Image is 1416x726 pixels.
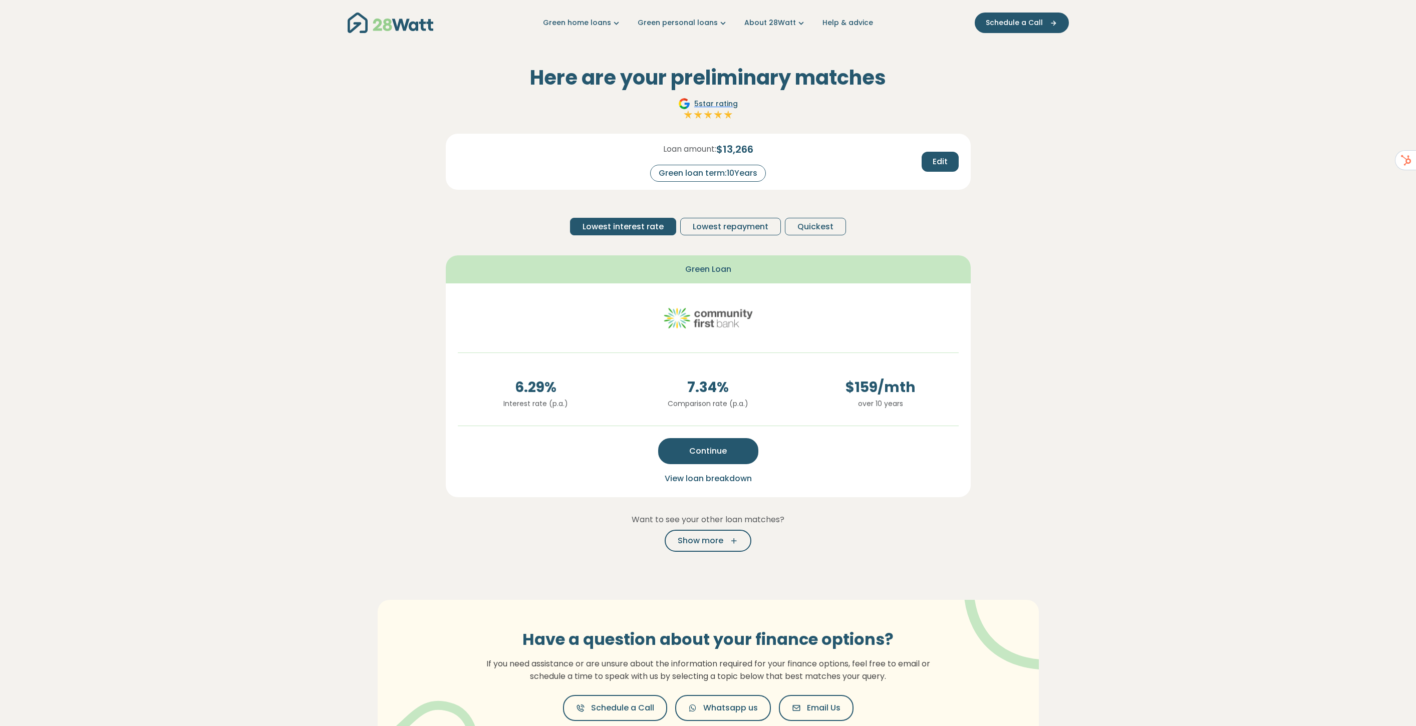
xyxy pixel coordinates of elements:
button: Quickest [785,218,846,235]
span: 5 star rating [694,99,738,109]
button: Whatsapp us [675,695,771,721]
span: Green Loan [685,263,731,275]
span: Show more [678,535,723,547]
img: Full star [693,110,703,120]
img: Full star [713,110,723,120]
span: Edit [933,156,948,168]
span: Schedule a Call [986,18,1043,28]
span: Email Us [807,702,840,714]
nav: Main navigation [348,10,1069,36]
span: Whatsapp us [703,702,758,714]
span: View loan breakdown [665,473,752,484]
img: community-first logo [663,295,753,340]
button: Schedule a Call [563,695,667,721]
button: Lowest interest rate [570,218,676,235]
img: 28Watt [348,13,433,33]
div: Green loan term: 10 Years [650,165,766,182]
a: About 28Watt [744,18,806,28]
button: Lowest repayment [680,218,781,235]
p: Comparison rate (p.a.) [630,398,786,409]
span: Lowest interest rate [583,221,664,233]
a: Green personal loans [638,18,728,28]
img: Full star [703,110,713,120]
img: Google [678,98,690,110]
span: Continue [689,445,727,457]
span: 7.34 % [630,377,786,398]
span: Lowest repayment [693,221,768,233]
a: Green home loans [543,18,622,28]
h3: Have a question about your finance options? [480,630,936,649]
span: $ 159 /mth [802,377,959,398]
button: Show more [665,530,751,552]
button: Email Us [779,695,854,721]
button: Continue [658,438,758,464]
a: Google5star ratingFull starFull starFull starFull starFull star [677,98,739,122]
span: 6.29 % [458,377,614,398]
span: Loan amount: [663,143,716,155]
img: vector [938,572,1069,670]
span: Schedule a Call [591,702,654,714]
span: $ 13,266 [716,142,753,157]
p: over 10 years [802,398,959,409]
p: Want to see your other loan matches? [446,513,971,526]
button: Schedule a Call [975,13,1069,33]
h2: Here are your preliminary matches [446,66,971,90]
span: Quickest [797,221,833,233]
a: Help & advice [822,18,873,28]
button: Edit [922,152,959,172]
button: View loan breakdown [662,472,755,485]
img: Full star [683,110,693,120]
img: Full star [723,110,733,120]
p: If you need assistance or are unsure about the information required for your finance options, fee... [480,657,936,683]
p: Interest rate (p.a.) [458,398,614,409]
